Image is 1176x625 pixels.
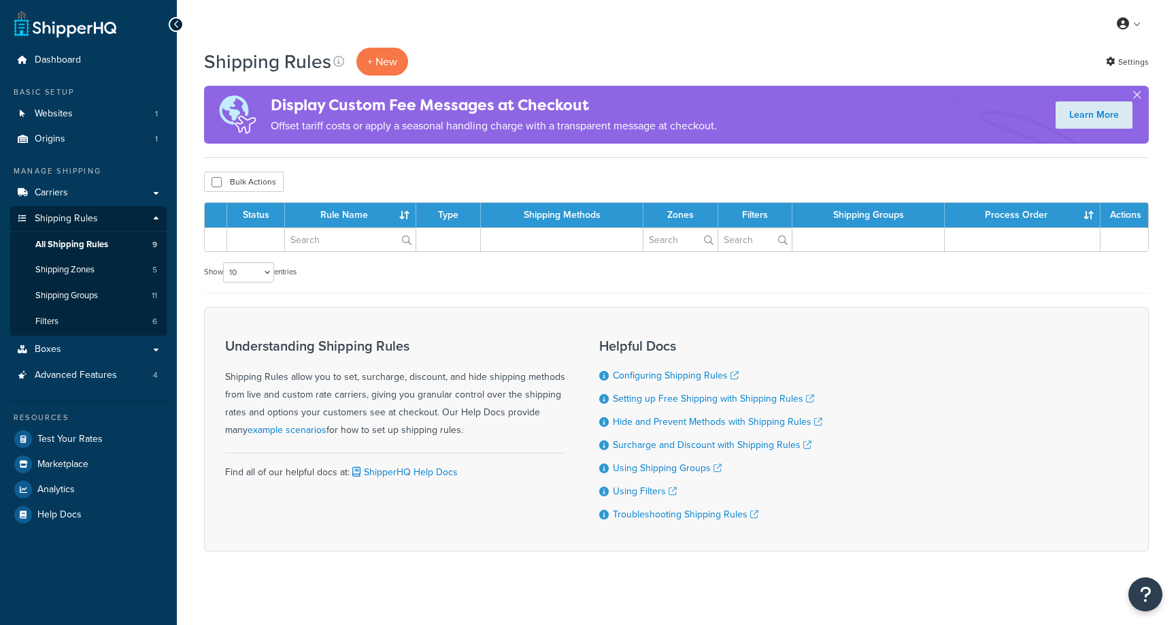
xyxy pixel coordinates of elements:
span: Websites [35,108,73,120]
a: Settings [1106,52,1149,71]
a: Marketplace [10,452,167,477]
span: Shipping Zones [35,264,95,276]
h3: Understanding Shipping Rules [225,338,565,353]
th: Status [227,203,285,227]
span: Shipping Rules [35,213,98,225]
select: Showentries [223,262,274,283]
img: duties-banner-06bc72dcb5fe05cb3f9472aba00be2ae8eb53ab6f0d8bb03d382ba314ac3c341.png [204,86,271,144]
a: Advanced Features 4 [10,363,167,388]
a: Dashboard [10,48,167,73]
a: Learn More [1056,101,1132,129]
a: All Shipping Rules 9 [10,232,167,257]
a: Hide and Prevent Methods with Shipping Rules [613,415,822,429]
p: + New [356,48,408,76]
li: Shipping Zones [10,257,167,283]
span: Boxes [35,344,61,355]
span: 6 [152,316,157,327]
a: Shipping Groups 11 [10,283,167,308]
a: example scenarios [248,423,326,437]
a: Boxes [10,337,167,362]
li: Shipping Groups [10,283,167,308]
th: Process Order [945,203,1101,227]
span: Help Docs [37,509,82,521]
a: Help Docs [10,502,167,527]
a: Configuring Shipping Rules [613,368,739,383]
a: ShipperHQ Home [14,10,116,37]
button: Open Resource Center [1128,577,1162,611]
a: Setting up Free Shipping with Shipping Rules [613,391,814,406]
input: Search [643,228,718,251]
label: Show entries [204,262,297,283]
th: Filters [718,203,792,227]
button: Bulk Actions [204,172,284,192]
h1: Shipping Rules [204,48,331,75]
a: Shipping Zones 5 [10,257,167,283]
a: Troubleshooting Shipping Rules [613,507,758,522]
div: Find all of our helpful docs at: [225,453,565,481]
th: Shipping Methods [481,203,643,227]
a: Using Filters [613,484,677,498]
span: Marketplace [37,459,88,470]
a: Filters 6 [10,309,167,334]
span: Origins [35,133,65,145]
span: 4 [153,370,158,381]
li: Shipping Rules [10,206,167,336]
a: Analytics [10,477,167,502]
th: Shipping Groups [792,203,945,227]
div: Manage Shipping [10,165,167,177]
span: Filters [35,316,58,327]
th: Type [416,203,481,227]
span: Dashboard [35,54,81,66]
div: Resources [10,412,167,423]
span: Shipping Groups [35,290,98,302]
a: Carriers [10,180,167,206]
li: Filters [10,309,167,334]
div: Shipping Rules allow you to set, surcharge, discount, and hide shipping methods from live and cus... [225,338,565,439]
li: Advanced Features [10,363,167,388]
th: Actions [1101,203,1148,227]
span: Carriers [35,187,68,199]
p: Offset tariff costs or apply a seasonal handling charge with a transparent message at checkout. [271,116,717,135]
a: ShipperHQ Help Docs [350,465,458,479]
a: Origins 1 [10,127,167,152]
th: Zones [643,203,718,227]
h4: Display Custom Fee Messages at Checkout [271,94,717,116]
input: Search [718,228,792,251]
span: Analytics [37,484,75,496]
span: 1 [155,133,158,145]
span: All Shipping Rules [35,239,108,251]
th: Rule Name [285,203,416,227]
span: 9 [152,239,157,251]
a: Websites 1 [10,101,167,127]
span: 1 [155,108,158,120]
a: Using Shipping Groups [613,461,722,475]
li: All Shipping Rules [10,232,167,257]
li: Websites [10,101,167,127]
span: 5 [152,264,157,276]
span: Advanced Features [35,370,117,381]
div: Basic Setup [10,86,167,98]
a: Shipping Rules [10,206,167,231]
span: 11 [152,290,157,302]
h3: Helpful Docs [599,338,822,353]
input: Search [285,228,416,251]
a: Surcharge and Discount with Shipping Rules [613,438,811,452]
li: Origins [10,127,167,152]
a: Test Your Rates [10,427,167,451]
span: Test Your Rates [37,434,103,445]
